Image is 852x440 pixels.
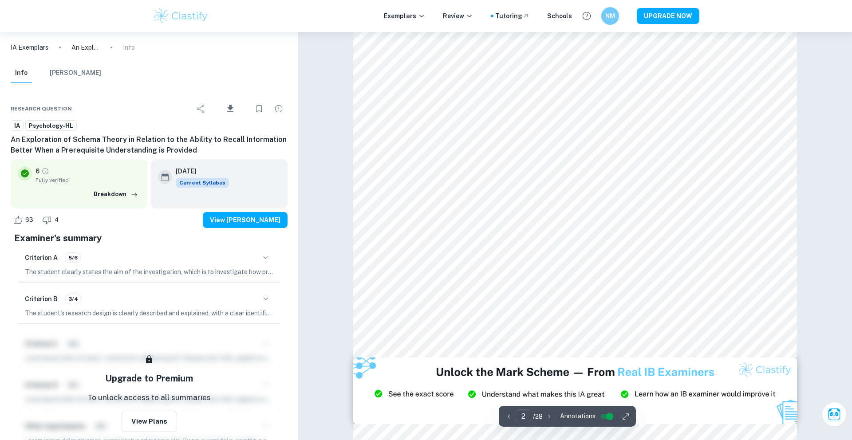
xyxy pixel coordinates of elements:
span: 3/4 [65,295,81,303]
p: / 28 [533,412,543,421]
p: An Exploration of Schema Theory in Relation to the Ability to Recall Information Better When a Pr... [71,43,100,52]
button: Ask Clai [822,402,847,427]
h6: Criterion B [25,294,58,304]
button: UPGRADE NOW [637,8,699,24]
button: View Plans [122,411,177,432]
button: Info [11,63,32,83]
div: Download [212,97,248,120]
button: Help and Feedback [579,8,594,24]
button: NM [601,7,619,25]
a: Psychology-HL [25,120,77,131]
a: Tutoring [495,11,529,21]
button: View [PERSON_NAME] [203,212,288,228]
div: Share [192,100,210,118]
a: Grade fully verified [41,167,49,175]
a: IA Exemplars [11,43,48,52]
img: Clastify logo [153,7,209,25]
h5: Upgrade to Premium [105,372,193,385]
span: Psychology-HL [26,122,76,130]
p: Exemplars [384,11,425,21]
div: This exemplar is based on the current syllabus. Feel free to refer to it for inspiration/ideas wh... [176,178,229,188]
p: Info [123,43,135,52]
div: Like [11,213,38,227]
a: Schools [547,11,572,21]
p: The student clearly states the aim of the investigation, which is to investigate how preexisting ... [25,267,273,277]
div: Report issue [270,100,288,118]
span: 63 [20,216,38,224]
h6: NM [605,11,615,21]
h6: An Exploration of Schema Theory in Relation to the Ability to Recall Information Better When a Pr... [11,134,288,156]
p: 6 [35,166,39,176]
span: Research question [11,105,72,113]
h6: [DATE] [176,166,222,176]
span: IA [11,122,23,130]
h5: Examiner's summary [14,232,284,245]
button: [PERSON_NAME] [50,63,101,83]
a: IA [11,120,24,131]
p: Review [443,11,473,21]
button: Breakdown [91,188,140,201]
span: Current Syllabus [176,178,229,188]
div: Dislike [40,213,63,227]
span: 4 [50,216,63,224]
span: Fully verified [35,176,140,184]
img: Ad [353,357,797,424]
div: Bookmark [250,100,268,118]
span: Annotations [560,412,596,421]
p: To unlock access to all summaries [87,392,211,404]
h6: Criterion A [25,253,58,263]
p: The student's research design is clearly described and explained, with a clear identification of ... [25,308,273,318]
span: 5/6 [65,254,81,262]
